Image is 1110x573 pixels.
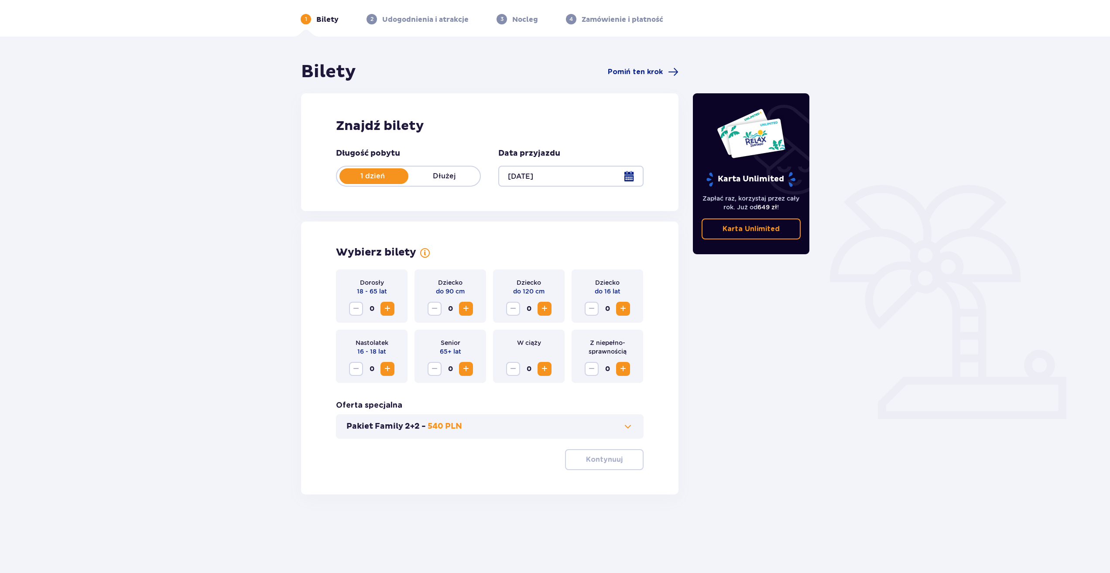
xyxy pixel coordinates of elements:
p: Z niepełno­sprawnością [579,338,636,356]
button: Decrease [428,302,442,316]
p: do 16 lat [595,287,620,296]
span: 649 zł [757,204,777,211]
button: Decrease [506,362,520,376]
p: 3 [500,15,504,23]
p: do 90 cm [436,287,465,296]
p: Karta Unlimited [706,172,796,187]
button: Decrease [506,302,520,316]
span: 0 [522,362,536,376]
p: Senior [441,338,460,347]
p: Nastolatek [356,338,388,347]
button: Decrease [349,362,363,376]
p: Bilety [316,15,339,24]
button: Pakiet Family 2+2 -540 PLN [346,421,633,432]
p: Dziecko [517,278,541,287]
span: 0 [600,302,614,316]
button: Increase [380,362,394,376]
p: Dziecko [595,278,620,287]
p: 4 [569,15,573,23]
p: W ciąży [517,338,541,347]
p: do 120 cm [513,287,545,296]
button: Increase [380,302,394,316]
p: 65+ lat [440,347,461,356]
p: Dorosły [360,278,384,287]
p: Dziecko [438,278,462,287]
span: 0 [600,362,614,376]
h2: Znajdź bilety [336,118,644,134]
span: 0 [443,302,457,316]
span: 0 [365,302,379,316]
p: 1 dzień [337,171,408,181]
p: Zamówienie i płatność [582,15,663,24]
p: Pakiet Family 2+2 - [346,421,426,432]
p: Długość pobytu [336,148,400,159]
button: Increase [459,302,473,316]
button: Increase [538,302,552,316]
p: Kontynuuj [586,455,623,464]
button: Decrease [349,302,363,316]
p: Dłużej [408,171,480,181]
p: Oferta specjalna [336,400,402,411]
span: 0 [365,362,379,376]
button: Increase [616,302,630,316]
span: Pomiń ten krok [608,67,663,77]
p: Nocleg [512,15,538,24]
p: 2 [370,15,373,23]
p: Udogodnienia i atrakcje [382,15,469,24]
button: Decrease [428,362,442,376]
p: Wybierz bilety [336,246,416,259]
p: Zapłać raz, korzystaj przez cały rok. Już od ! [702,194,801,211]
button: Increase [459,362,473,376]
p: Data przyjazdu [498,148,560,159]
p: Karta Unlimited [723,224,780,234]
p: 18 - 65 lat [357,287,387,296]
button: Decrease [585,302,599,316]
p: 1 [305,15,307,23]
a: Karta Unlimited [702,218,801,239]
button: Kontynuuj [565,449,644,470]
span: 0 [522,302,536,316]
span: 0 [443,362,457,376]
button: Increase [538,362,552,376]
p: 540 PLN [428,421,462,432]
h1: Bilety [301,61,356,83]
button: Decrease [585,362,599,376]
button: Increase [616,362,630,376]
p: 16 - 18 lat [357,347,386,356]
a: Pomiń ten krok [608,67,678,77]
